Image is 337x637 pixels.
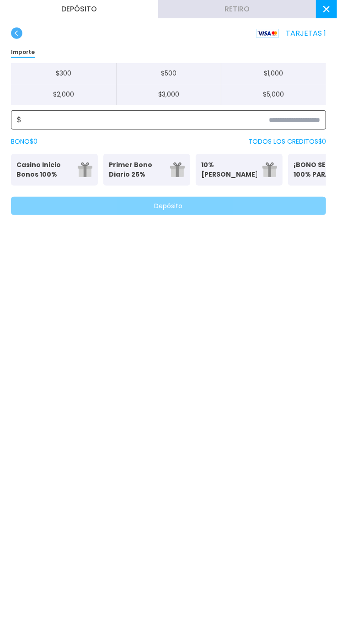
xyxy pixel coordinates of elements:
img: Platform Logo [257,29,278,38]
button: $300 [11,63,116,84]
button: $1,000 [221,63,326,84]
p: 10% [PERSON_NAME] [201,160,257,179]
p: Importe [11,47,35,58]
button: $3,000 [116,84,221,105]
button: $5,000 [221,84,326,105]
button: Primer Bono Diario 25% [103,154,190,186]
p: TODOS LOS CREDITOS $ 0 [248,137,326,146]
p: Casino Inicio Bonos 100% [16,160,72,179]
p: Primer Bono Diario 25% [109,160,165,179]
button: $2,000 [11,84,116,105]
img: gift [170,162,185,177]
span: $ [17,114,21,125]
button: 10% [PERSON_NAME] [196,154,283,186]
button: Casino Inicio Bonos 100% [11,154,98,186]
p: TARJETAS 1 [257,28,326,39]
button: $500 [116,63,221,84]
img: gift [78,162,92,177]
label: BONO $ 0 [11,137,37,146]
img: gift [262,162,277,177]
button: Depósito [11,197,326,215]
